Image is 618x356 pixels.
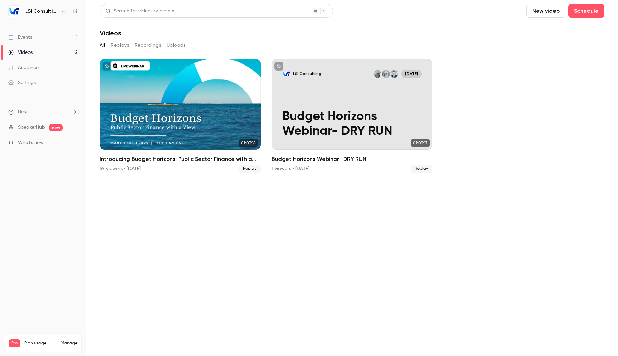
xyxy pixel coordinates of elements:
[411,165,432,173] span: Replay
[390,70,398,78] img: Charles Collins
[374,70,381,78] img: Todd Dry
[9,6,20,17] img: LSI Consulting
[8,34,32,41] div: Events
[100,29,121,37] h1: Videos
[568,4,604,18] button: Schedule
[293,71,321,76] p: LSI Consulting
[18,139,44,146] span: What's new
[8,49,33,56] div: Videos
[526,4,565,18] button: New video
[272,59,433,173] li: Budget Horizons Webinar- DRY RUN
[8,108,78,116] li: help-dropdown-opener
[100,155,261,163] h2: Introducing Budget Horizons: Public Sector Finance with a View
[8,79,36,86] div: Settings
[102,62,111,71] button: unpublished
[239,139,258,147] span: 01:03:18
[100,59,261,173] li: Introducing Budget Horizons: Public Sector Finance with a View
[111,40,129,51] button: Replays
[135,40,161,51] button: Recordings
[100,165,141,172] div: 69 viewers • [DATE]
[401,70,421,78] span: [DATE]
[61,341,77,346] a: Manage
[8,64,39,71] div: Audience
[100,59,604,173] ul: Videos
[100,40,105,51] button: All
[272,155,433,163] h2: Budget Horizons Webinar- DRY RUN
[24,341,57,346] span: Plan usage
[100,4,604,352] section: Videos
[49,124,63,131] span: new
[274,62,283,71] button: unpublished
[18,108,28,116] span: Help
[282,70,290,78] img: Budget Horizons Webinar- DRY RUN
[282,109,421,139] p: Budget Horizons Webinar- DRY RUN
[100,59,261,173] a: 01:03:18Introducing Budget Horizons: Public Sector Finance with a View69 viewers • [DATE]Replay
[272,165,309,172] div: 1 viewers • [DATE]
[25,8,58,15] h6: LSI Consulting
[239,165,261,173] span: Replay
[411,139,430,147] span: 01:03:17
[18,124,45,131] a: SpeakerHub
[9,339,20,347] span: Pro
[272,59,433,173] a: Budget Horizons Webinar- DRY RUNLSI ConsultingCharles CollinsKelsey CzeckTodd Dry[DATE]Budget Hor...
[167,40,186,51] button: Uploads
[382,70,390,78] img: Kelsey Czeck
[105,8,174,15] div: Search for videos or events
